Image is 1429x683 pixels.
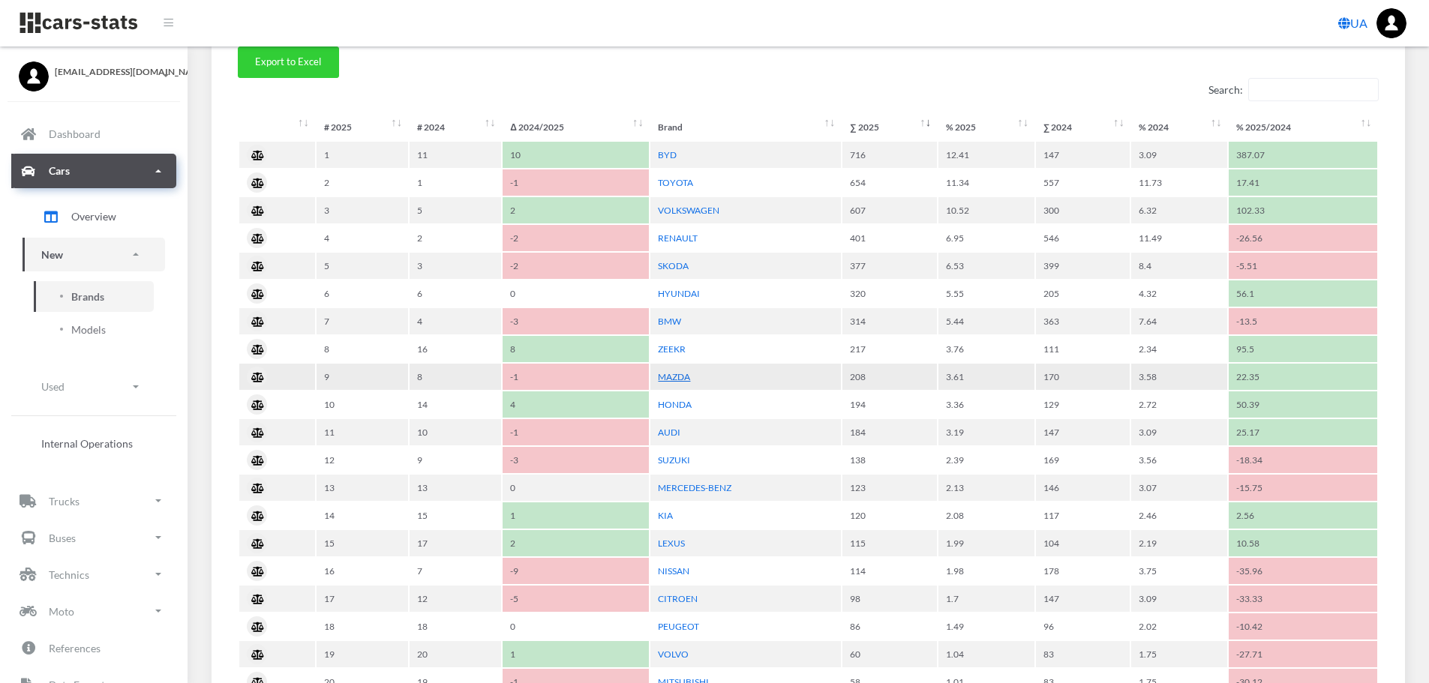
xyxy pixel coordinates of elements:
a: VOLKSWAGEN [658,205,719,216]
a: BMW [658,316,681,327]
a: Technics [11,557,176,592]
td: 13 [410,475,501,501]
td: 3.36 [938,391,1034,418]
a: Dashboard [11,117,176,151]
span: Models [71,322,106,337]
td: 104 [1036,530,1130,556]
td: 3.09 [1131,586,1227,612]
td: -1 [503,169,649,196]
a: LEXUS [658,538,685,549]
td: 0 [503,475,649,501]
td: 6.32 [1131,197,1227,223]
p: Trucks [49,492,80,511]
td: 6.95 [938,225,1034,251]
th: %&nbsp;2024: activate to sort column ascending [1131,114,1227,140]
td: 399 [1036,253,1130,279]
td: -2 [503,253,649,279]
th: Δ&nbsp;2024/2025: activate to sort column ascending [503,114,649,140]
td: 5.44 [938,308,1034,334]
a: Cars [11,154,176,188]
td: 654 [842,169,937,196]
td: -27.71 [1229,641,1377,667]
td: 123 [842,475,937,501]
td: 4.32 [1131,280,1227,307]
th: Brand: activate to sort column ascending [650,114,841,140]
td: 3.75 [1131,558,1227,584]
a: TOYOTA [658,177,693,188]
p: Buses [49,529,76,547]
td: 111 [1036,336,1130,362]
td: 208 [842,364,937,390]
td: 0 [503,613,649,640]
td: 8.4 [1131,253,1227,279]
label: Search: [1208,78,1379,101]
td: 22.35 [1229,364,1377,390]
td: 607 [842,197,937,223]
a: Brands [34,281,154,312]
p: Cars [49,161,70,180]
a: RENAULT [658,232,698,244]
p: Moto [49,602,74,621]
td: 4 [503,391,649,418]
a: Buses [11,520,176,555]
p: Dashboard [49,124,101,143]
td: 1.98 [938,558,1034,584]
td: 314 [842,308,937,334]
td: 114 [842,558,937,584]
td: 11.73 [1131,169,1227,196]
td: -3 [503,447,649,473]
a: VOLVO [658,649,689,660]
td: 2 [503,530,649,556]
td: 15 [317,530,408,556]
td: -35.96 [1229,558,1377,584]
td: 2.34 [1131,336,1227,362]
td: 3.58 [1131,364,1227,390]
td: 9 [410,447,501,473]
th: %&nbsp;2025/2024: activate to sort column ascending [1229,114,1377,140]
td: 7.64 [1131,308,1227,334]
img: ... [1376,8,1406,38]
th: %&nbsp;2025: activate to sort column ascending [938,114,1034,140]
td: 1.75 [1131,641,1227,667]
td: 12.41 [938,142,1034,168]
td: 14 [410,391,501,418]
td: 6.53 [938,253,1034,279]
td: 546 [1036,225,1130,251]
td: -1 [503,364,649,390]
td: -3 [503,308,649,334]
td: 3.76 [938,336,1034,362]
td: 17 [410,530,501,556]
th: ∑&nbsp;2024: activate to sort column ascending [1036,114,1130,140]
td: 3.09 [1131,142,1227,168]
td: 387.07 [1229,142,1377,168]
td: 3.61 [938,364,1034,390]
td: 14 [317,502,408,529]
td: -1 [503,419,649,445]
p: New [41,245,63,264]
a: CITROEN [658,593,698,604]
span: Overview [71,208,116,224]
td: 16 [410,336,501,362]
a: References [11,631,176,665]
td: 1.7 [938,586,1034,612]
td: 1.49 [938,613,1034,640]
a: Used [23,370,165,403]
td: 5.55 [938,280,1034,307]
a: UA [1332,8,1373,38]
a: AUDI [658,427,680,438]
td: 3.56 [1131,447,1227,473]
td: 147 [1036,142,1130,168]
td: 86 [842,613,937,640]
td: 2.08 [938,502,1034,529]
td: 1.99 [938,530,1034,556]
a: SUZUKI [658,454,690,466]
td: 1 [410,169,501,196]
td: 2.39 [938,447,1034,473]
a: KIA [658,510,673,521]
th: #&nbsp;2024: activate to sort column ascending [410,114,501,140]
td: 98 [842,586,937,612]
td: 9 [317,364,408,390]
a: BYD [658,149,677,160]
td: 170 [1036,364,1130,390]
td: 557 [1036,169,1130,196]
